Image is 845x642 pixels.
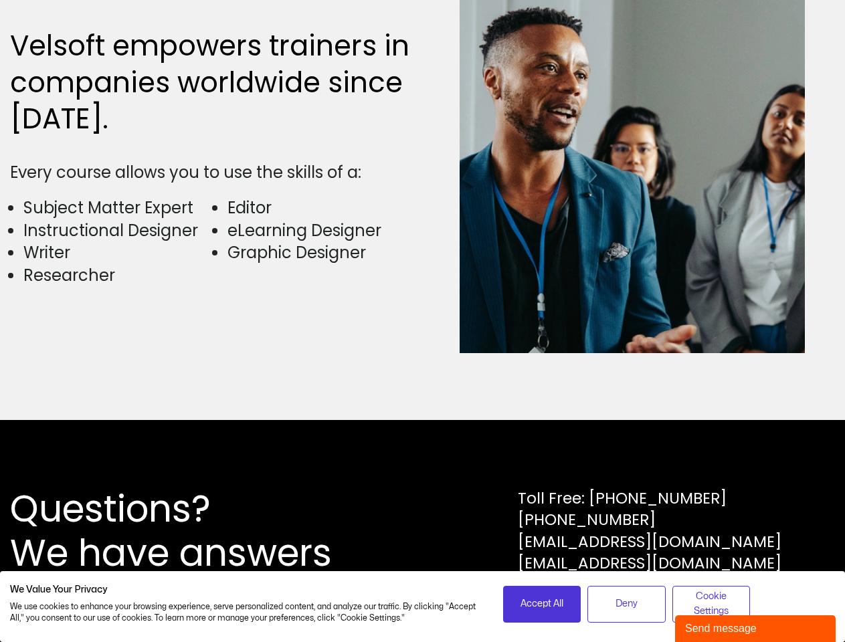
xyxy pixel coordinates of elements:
[227,197,415,219] li: Editor
[521,597,563,611] span: Accept All
[10,601,483,624] p: We use cookies to enhance your browsing experience, serve personalized content, and analyze our t...
[518,488,781,574] div: Toll Free: [PHONE_NUMBER] [PHONE_NUMBER] [EMAIL_ADDRESS][DOMAIN_NAME] [EMAIL_ADDRESS][DOMAIN_NAME]
[503,586,581,623] button: Accept all cookies
[227,219,415,242] li: eLearning Designer
[681,589,742,619] span: Cookie Settings
[675,613,838,642] iframe: chat widget
[587,586,666,623] button: Deny all cookies
[616,597,638,611] span: Deny
[10,28,416,138] h2: Velsoft empowers trainers in companies worldwide since [DATE].
[10,584,483,596] h2: We Value Your Privacy
[10,161,416,184] div: Every course allows you to use the skills of a:
[672,586,751,623] button: Adjust cookie preferences
[23,264,211,287] li: Researcher
[23,241,211,264] li: Writer
[23,219,211,242] li: Instructional Designer
[10,487,380,575] h2: Questions? We have answers
[227,241,415,264] li: Graphic Designer
[23,197,211,219] li: Subject Matter Expert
